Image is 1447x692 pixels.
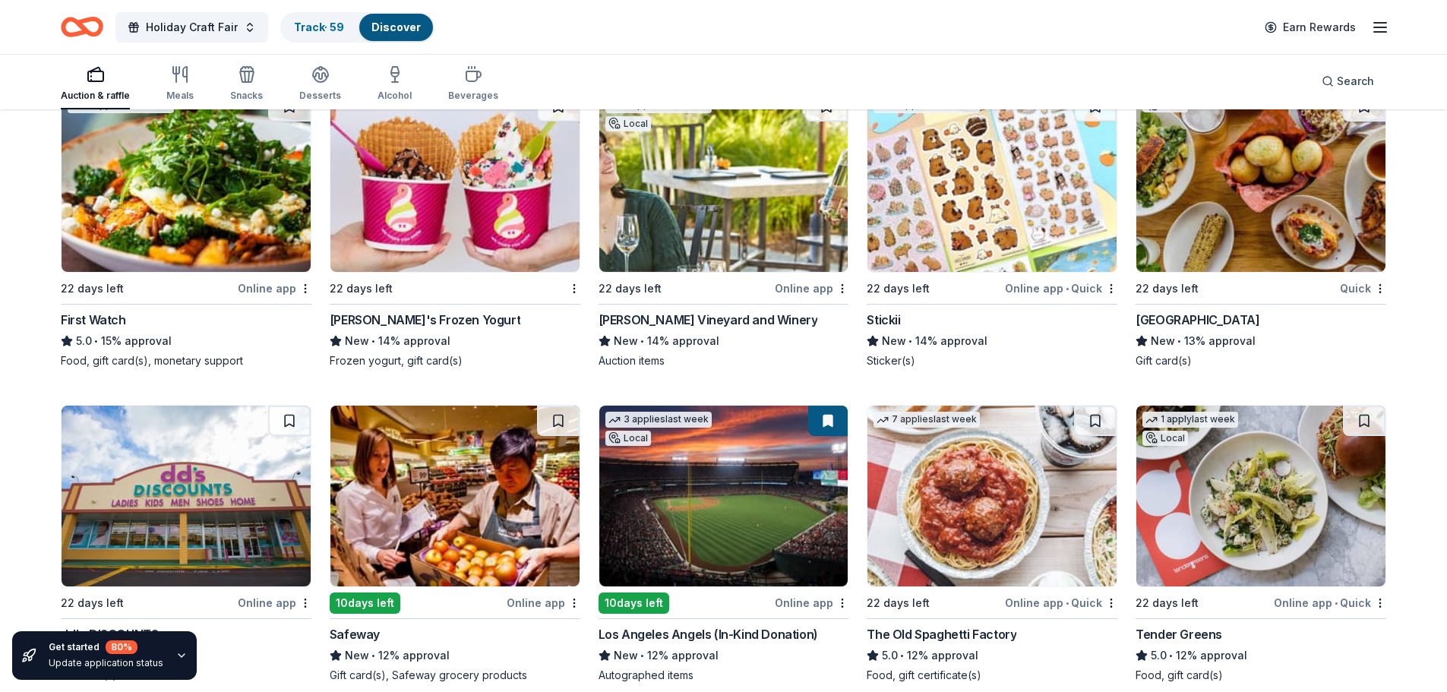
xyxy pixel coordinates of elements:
button: Holiday Craft Fair [115,12,268,43]
div: Food, gift card(s) [1136,668,1386,683]
div: 22 days left [599,280,662,298]
div: Food, gift certificate(s) [867,668,1117,683]
div: 7 applies last week [874,412,980,428]
img: Image for First Watch [62,91,311,272]
a: Image for Honig Vineyard and Winery2 applieslast weekLocal22 days leftOnline app[PERSON_NAME] Vin... [599,90,849,368]
div: 14% approval [867,332,1117,350]
div: 12% approval [599,646,849,665]
img: Image for Tender Greens [1136,406,1385,586]
div: 22 days left [867,280,930,298]
span: 5.0 [882,646,898,665]
div: Safeway [330,625,380,643]
div: Alcohol [378,90,412,102]
div: Meals [166,90,194,102]
a: Image for Tender Greens1 applylast weekLocal22 days leftOnline app•QuickTender Greens5.0•12% appr... [1136,405,1386,683]
span: New [614,646,638,665]
button: Auction & raffle [61,59,130,109]
div: Desserts [299,90,341,102]
div: 14% approval [330,332,580,350]
div: Snacks [230,90,263,102]
img: Image for Safeway [330,406,580,586]
span: New [345,332,369,350]
span: New [345,646,369,665]
div: Quick [1340,279,1386,298]
img: Image for Stickii [867,91,1117,272]
div: 13% approval [1136,332,1386,350]
div: Food, gift card(s), monetary support [61,353,311,368]
div: 22 days left [61,594,124,612]
span: • [640,649,644,662]
a: Discover [371,21,421,33]
div: [PERSON_NAME]'s Frozen Yogurt [330,311,520,329]
span: • [371,335,375,347]
button: Search [1310,66,1386,96]
div: Update application status [49,657,163,669]
span: • [1178,335,1182,347]
div: 10 days left [599,592,669,614]
div: 1 apply last week [1142,412,1238,428]
a: Image for Wood RanchLocal22 days leftQuick[GEOGRAPHIC_DATA]New•13% approvalGift card(s) [1136,90,1386,368]
div: The Old Spaghetti Factory [867,625,1016,643]
div: 22 days left [867,594,930,612]
div: 12% approval [867,646,1117,665]
span: • [640,335,644,347]
div: Stickii [867,311,900,329]
div: First Watch [61,311,126,329]
span: Holiday Craft Fair [146,18,238,36]
div: Autographed items [599,668,849,683]
button: Desserts [299,59,341,109]
a: Image for First Watch2 applieslast week22 days leftOnline appFirst Watch5.0•15% approvalFood, gif... [61,90,311,368]
a: Home [61,9,103,45]
div: Get started [49,640,163,654]
div: Online app [238,279,311,298]
div: 22 days left [330,280,393,298]
div: Online app [507,593,580,612]
img: Image for Los Angeles Angels (In-Kind Donation) [599,406,848,586]
span: • [1066,597,1069,609]
span: New [1151,332,1175,350]
div: Auction items [599,353,849,368]
div: Online app [775,593,848,612]
span: New [882,332,906,350]
div: Online app Quick [1005,279,1117,298]
a: Image for dd's DISCOUNTS22 days leftOnline appdd's DISCOUNTSNew•12% approvalGift card(s) [61,405,311,683]
div: Tender Greens [1136,625,1222,643]
div: Beverages [448,90,498,102]
div: 3 applies last week [605,412,712,428]
span: • [1335,597,1338,609]
img: Image for The Old Spaghetti Factory [867,406,1117,586]
span: • [1066,283,1069,295]
a: Earn Rewards [1256,14,1365,41]
div: Los Angeles Angels (In-Kind Donation) [599,625,818,643]
span: • [371,649,375,662]
div: 14% approval [599,332,849,350]
a: Track· 59 [294,21,344,33]
img: Image for Wood Ranch [1136,91,1385,272]
a: Image for The Old Spaghetti Factory7 applieslast week22 days leftOnline app•QuickThe Old Spaghett... [867,405,1117,683]
span: • [94,335,98,347]
div: Gift card(s) [1136,353,1386,368]
div: Online app Quick [1274,593,1386,612]
button: Snacks [230,59,263,109]
button: Alcohol [378,59,412,109]
button: Beverages [448,59,498,109]
span: New [614,332,638,350]
div: Local [1142,431,1188,446]
a: Image for Stickii6 applieslast week22 days leftOnline app•QuickStickiiNew•14% approvalSticker(s) [867,90,1117,368]
span: 5.0 [1151,646,1167,665]
div: 15% approval [61,332,311,350]
img: Image for Honig Vineyard and Winery [599,91,848,272]
span: Search [1337,72,1374,90]
div: 22 days left [61,280,124,298]
span: 5.0 [76,332,92,350]
button: Meals [166,59,194,109]
button: Track· 59Discover [280,12,434,43]
span: • [909,335,913,347]
div: Sticker(s) [867,353,1117,368]
div: 10 days left [330,592,400,614]
span: • [901,649,905,662]
div: Auction & raffle [61,90,130,102]
div: Local [605,431,651,446]
div: Online app [238,593,311,612]
div: [PERSON_NAME] Vineyard and Winery [599,311,818,329]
